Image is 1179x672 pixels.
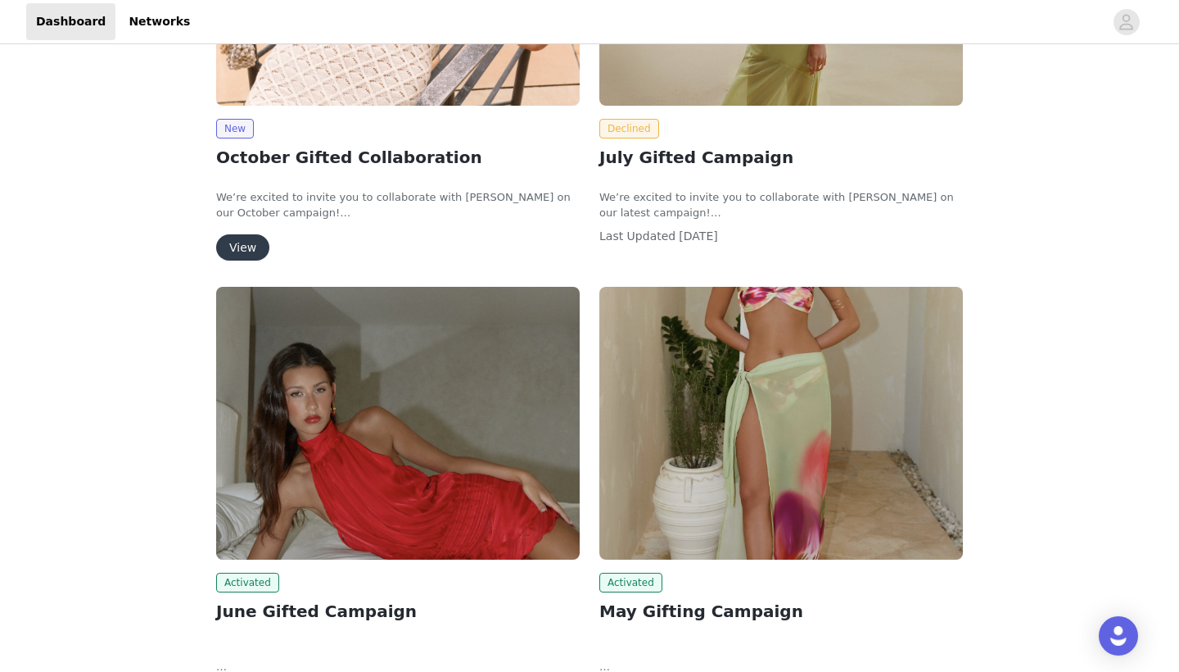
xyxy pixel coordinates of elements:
h2: October Gifted Collaboration [216,145,580,170]
img: Peppermayo AUS [599,287,963,560]
span: Declined [599,119,659,138]
a: Dashboard [26,3,115,40]
h2: July Gifted Campaign [599,145,963,170]
button: View [216,234,269,261]
div: avatar [1118,9,1134,35]
img: Peppermayo AUS [216,287,580,560]
a: Networks [119,3,200,40]
a: View [216,242,269,254]
span: Activated [599,573,662,593]
span: New [216,119,254,138]
span: Activated [216,573,279,593]
h2: May Gifting Campaign [599,599,963,624]
span: [DATE] [679,229,717,243]
p: We’re excited to invite you to collaborate with [PERSON_NAME] on our latest campaign! [599,189,963,221]
p: We’re excited to invite you to collaborate with [PERSON_NAME] on our October campaign! [216,189,580,221]
h2: June Gifted Campaign [216,599,580,624]
div: Open Intercom Messenger [1099,616,1138,656]
span: Last Updated [599,229,675,243]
